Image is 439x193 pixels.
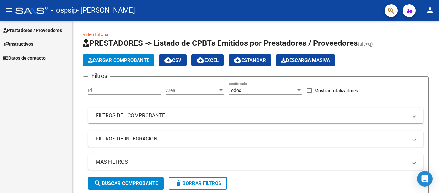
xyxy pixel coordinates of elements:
mat-icon: cloud_download [164,56,172,64]
mat-panel-title: FILTROS DEL COMPROBANTE [96,112,408,119]
span: PRESTADORES -> Listado de CPBTs Emitidos por Prestadores / Proveedores [83,39,358,48]
button: Estandar [229,54,271,66]
span: Borrar Filtros [175,180,221,186]
button: Descarga Masiva [276,54,335,66]
mat-icon: cloud_download [197,56,204,64]
span: CSV [164,57,181,63]
button: Cargar Comprobante [83,54,154,66]
span: Descarga Masiva [281,57,330,63]
span: Mostrar totalizadores [314,87,358,94]
mat-icon: cloud_download [234,56,241,64]
span: (alt+q) [358,41,373,47]
mat-expansion-panel-header: MAS FILTROS [88,154,423,170]
app-download-masive: Descarga masiva de comprobantes (adjuntos) [276,54,335,66]
mat-icon: person [426,6,434,14]
mat-panel-title: FILTROS DE INTEGRACION [96,135,408,142]
span: - ospsip [51,3,77,17]
div: Open Intercom Messenger [417,171,433,187]
h3: Filtros [88,72,110,81]
span: Datos de contacto [3,54,46,62]
mat-icon: delete [175,179,182,187]
button: CSV [159,54,187,66]
mat-expansion-panel-header: FILTROS DEL COMPROBANTE [88,108,423,123]
span: Estandar [234,57,266,63]
span: - [PERSON_NAME] [77,3,135,17]
mat-panel-title: MAS FILTROS [96,159,408,166]
button: Borrar Filtros [169,177,227,190]
a: Video tutorial [83,32,109,37]
span: Prestadores / Proveedores [3,27,62,34]
span: Cargar Comprobante [88,57,149,63]
span: Instructivos [3,41,33,48]
mat-icon: menu [5,6,13,14]
span: Todos [229,88,241,93]
button: Buscar Comprobante [88,177,164,190]
mat-expansion-panel-header: FILTROS DE INTEGRACION [88,131,423,147]
button: EXCEL [191,54,224,66]
span: Buscar Comprobante [94,180,158,186]
span: Area [166,88,218,93]
mat-icon: search [94,179,102,187]
span: EXCEL [197,57,219,63]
